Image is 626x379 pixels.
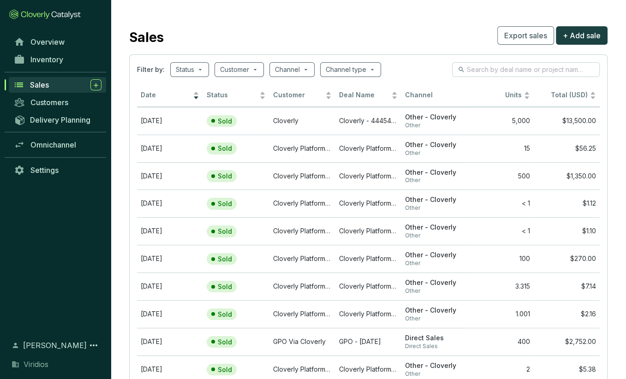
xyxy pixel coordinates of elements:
[137,245,203,272] td: Jun 08 2025
[203,84,269,107] th: Status
[218,144,232,153] p: Sold
[335,300,401,328] td: Cloverly Platform India Solar V2020 Jun 4
[335,162,401,190] td: Cloverly Platform SHP-eakos Aug 1
[335,107,401,135] td: Cloverly - 44454032012
[405,343,464,350] span: Direct Sales
[137,328,203,355] td: Jun 03 2025
[9,52,106,67] a: Inventory
[30,140,76,149] span: Omnichannel
[467,272,533,300] td: 3.315
[405,278,464,287] span: Other - Cloverly
[23,340,87,351] span: [PERSON_NAME]
[405,177,464,184] span: Other
[218,310,232,319] p: Sold
[405,122,464,129] span: Other
[269,272,335,300] td: Cloverly Platform Buyer
[467,245,533,272] td: 100
[497,26,554,45] button: Export sales
[467,107,533,135] td: 5,000
[504,30,547,41] span: Export sales
[405,113,464,122] span: Other - Cloverly
[405,370,464,378] span: Other
[339,91,389,100] span: Deal Name
[137,189,203,217] td: Jun 15 2025
[467,328,533,355] td: 400
[563,30,601,41] span: + Add sale
[137,300,203,328] td: Jun 03 2025
[137,65,165,74] span: Filter by:
[405,287,464,295] span: Other
[335,272,401,300] td: Cloverly Platform India Solar V2020 Jun 6
[534,189,600,217] td: $1.12
[218,172,232,180] p: Sold
[534,217,600,245] td: $1.10
[467,300,533,328] td: 1.001
[9,162,106,178] a: Settings
[9,95,106,110] a: Customers
[9,77,106,93] a: Sales
[405,168,464,177] span: Other - Cloverly
[551,91,588,99] span: Total (USD)
[405,232,464,239] span: Other
[137,84,203,107] th: Date
[534,300,600,328] td: $2.16
[218,200,232,208] p: Sold
[137,272,203,300] td: Jun 05 2025
[405,195,464,204] span: Other - Cloverly
[207,91,257,100] span: Status
[405,260,464,267] span: Other
[269,135,335,162] td: Cloverly Platform Buyer
[335,189,401,217] td: Cloverly Platform Rimba Raya V2018 Jun 16
[534,245,600,272] td: $270.00
[405,315,464,322] span: Other
[269,300,335,328] td: Cloverly Platform Buyer
[218,255,232,263] p: Sold
[218,227,232,236] p: Sold
[335,84,401,107] th: Deal Name
[335,328,401,355] td: GPO - June 2025
[137,135,203,162] td: Sep 08 2025
[467,135,533,162] td: 15
[467,217,533,245] td: < 1
[534,107,600,135] td: $13,500.00
[401,84,467,107] th: Channel
[405,251,464,260] span: Other - Cloverly
[30,166,59,175] span: Settings
[137,162,203,190] td: Jul 31 2025
[534,328,600,355] td: $2,752.00
[269,84,335,107] th: Customer
[30,55,63,64] span: Inventory
[467,162,533,190] td: 500
[30,115,90,124] span: Delivery Planning
[405,141,464,149] span: Other - Cloverly
[405,223,464,232] span: Other - Cloverly
[467,65,586,75] input: Search by deal name or project name...
[534,135,600,162] td: $56.25
[9,112,106,127] a: Delivery Planning
[9,34,106,50] a: Overview
[269,217,335,245] td: Cloverly Platform Buyer
[30,80,49,89] span: Sales
[30,37,65,47] span: Overview
[269,189,335,217] td: Cloverly Platform Buyer
[556,26,608,45] button: + Add sale
[137,107,203,135] td: Sep 24 2025
[405,149,464,157] span: Other
[405,334,464,343] span: Direct Sales
[141,91,191,100] span: Date
[467,84,533,107] th: Units
[269,245,335,272] td: Cloverly Platform Buyer
[405,204,464,212] span: Other
[534,272,600,300] td: $7.14
[534,162,600,190] td: $1,350.00
[129,28,164,47] h2: Sales
[335,217,401,245] td: Cloverly Platform Rimba Raya V2018 Jun 13
[218,338,232,346] p: Sold
[269,328,335,355] td: GPO Via Cloverly
[269,107,335,135] td: Cloverly
[137,217,203,245] td: Jun 12 2025
[467,189,533,217] td: < 1
[335,135,401,162] td: Cloverly Platform Mai Ndombe V2018 Sep 9
[218,366,232,374] p: Sold
[269,162,335,190] td: Cloverly Platform Buyer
